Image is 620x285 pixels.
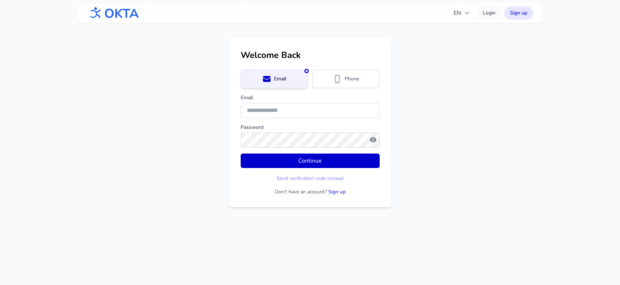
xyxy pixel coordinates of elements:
button: Continue [241,154,380,168]
img: OKTA logo [87,4,139,22]
a: Sign up [328,188,346,195]
a: Login [477,7,501,20]
p: Don't have an account? [241,188,380,196]
span: Email [274,75,286,83]
label: Password [241,124,380,131]
a: Sign up [504,7,533,20]
span: EN [454,9,470,17]
button: Send verification code instead [277,175,343,182]
label: Email [241,94,380,101]
h1: Welcome Back [241,49,380,61]
button: EN [449,6,474,20]
span: Phone [345,75,359,83]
